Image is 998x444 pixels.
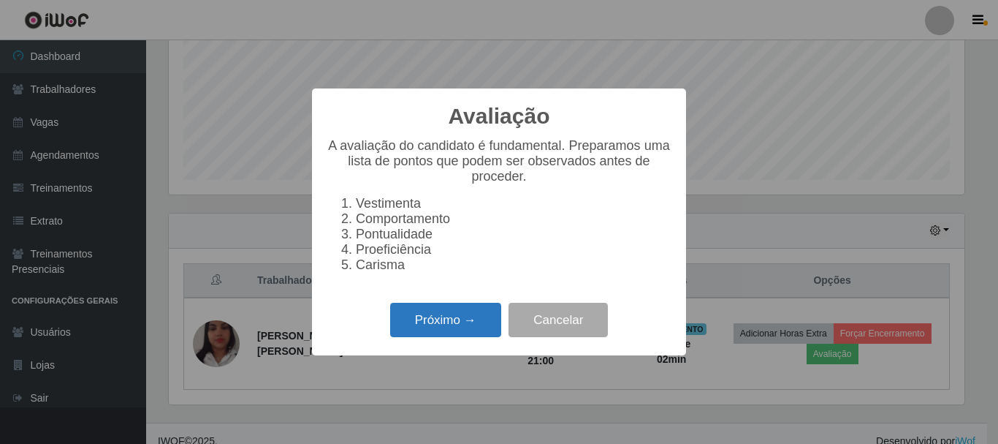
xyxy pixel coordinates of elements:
li: Comportamento [356,211,671,227]
li: Vestimenta [356,196,671,211]
p: A avaliação do candidato é fundamental. Preparamos uma lista de pontos que podem ser observados a... [327,138,671,184]
li: Proeficiência [356,242,671,257]
h2: Avaliação [449,103,550,129]
button: Próximo → [390,303,501,337]
button: Cancelar [508,303,608,337]
li: Carisma [356,257,671,273]
li: Pontualidade [356,227,671,242]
